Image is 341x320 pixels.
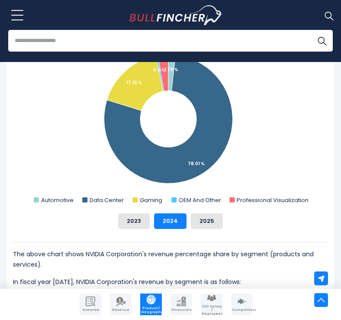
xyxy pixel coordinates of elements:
svg: NVIDIA Corporation's Revenue Share by Segment [13,33,328,206]
a: Company Financials [170,294,192,315]
span: Revenue [111,308,131,312]
button: Search [311,30,333,52]
span: CEO Salary / Employees [202,305,222,316]
text: OEM And Other [179,196,221,204]
a: Company Competitors [231,294,253,315]
text: Gaming [140,196,162,204]
button: 2024 [154,213,187,229]
text: Professional Visualization [237,196,309,204]
a: Go to homepage [129,5,222,25]
button: 2025 [191,213,223,229]
a: Company Product/Geography [140,294,162,315]
span: Overview [80,308,100,312]
img: Bullfincher logo [129,5,223,25]
a: Company Employees [201,294,222,315]
p: The above chart shows NVIDIA Corporation's revenue percentage share by segment (products and serv... [13,249,328,270]
tspan: 1.79 % [164,66,178,73]
p: In fiscal year [DATE], NVIDIA Corporation's revenue by segment is as follows: [13,277,328,287]
button: 2023 [118,213,150,229]
tspan: 17.15 % [126,79,142,86]
span: Product / Geography [141,307,161,314]
a: Company Overview [80,294,101,315]
tspan: 78.01 % [188,160,205,167]
tspan: 0.5 % [153,67,165,73]
a: Company Revenue [110,294,132,315]
text: Data Center [90,196,124,204]
span: Competitors [232,308,252,312]
span: Financials [171,308,191,312]
text: Automotive [41,196,74,204]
